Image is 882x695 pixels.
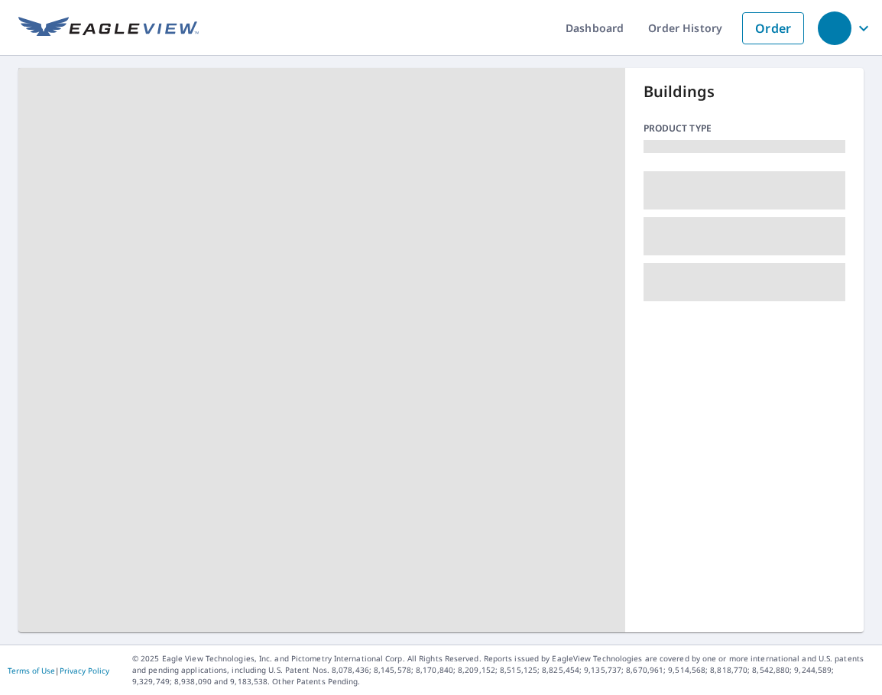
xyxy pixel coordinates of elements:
img: EV Logo [18,17,199,40]
p: Product type [644,122,846,135]
p: | [8,666,109,675]
a: Privacy Policy [60,665,109,676]
p: Buildings [644,80,846,103]
p: © 2025 Eagle View Technologies, Inc. and Pictometry International Corp. All Rights Reserved. Repo... [132,653,874,687]
a: Order [742,12,804,44]
a: Terms of Use [8,665,55,676]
